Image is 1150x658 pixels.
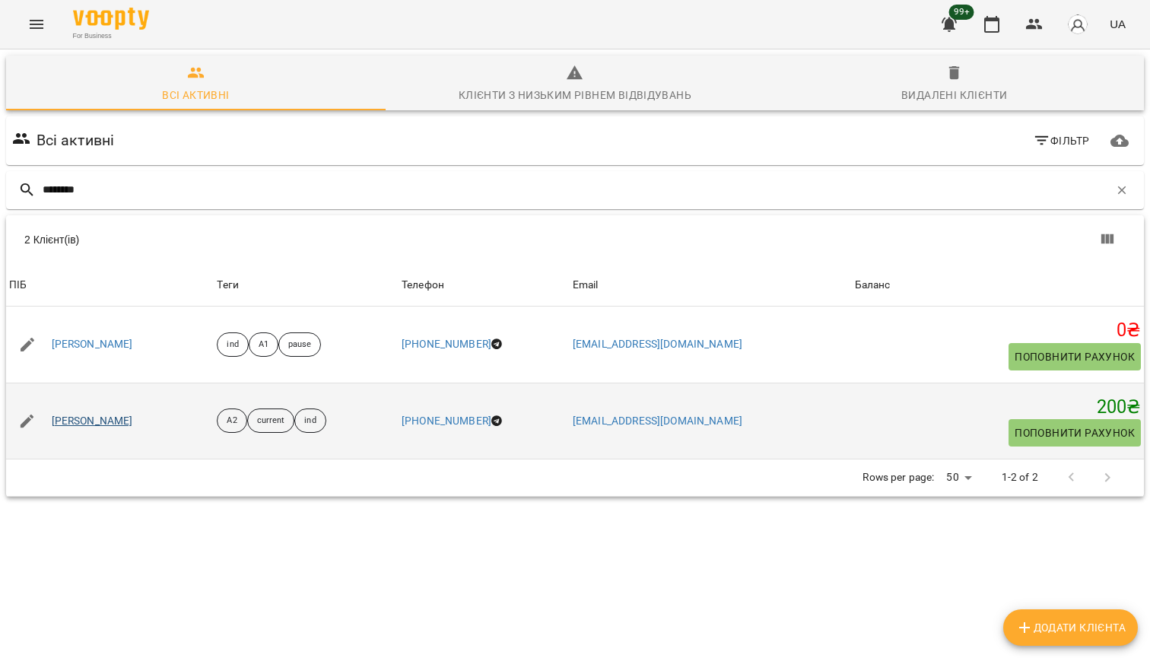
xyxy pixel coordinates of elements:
[294,408,326,433] div: ind
[573,276,599,294] div: Email
[217,408,246,433] div: А2
[249,332,278,357] div: А1
[247,408,295,433] div: current
[162,86,229,104] div: Всі активні
[949,5,974,20] span: 99+
[217,276,396,294] div: Теги
[1027,127,1096,154] button: Фільтр
[278,332,322,357] div: pause
[9,276,27,294] div: Sort
[901,86,1007,104] div: Видалені клієнти
[459,86,691,104] div: Клієнти з низьким рівнем відвідувань
[259,339,268,351] p: А1
[9,276,27,294] div: ПІБ
[402,338,491,350] a: [PHONE_NUMBER]
[855,276,1141,294] span: Баланс
[855,319,1141,342] h5: 0 ₴
[1015,348,1135,366] span: Поповнити рахунок
[37,129,115,152] h6: Всі активні
[855,276,891,294] div: Баланс
[573,338,742,350] a: [EMAIL_ADDRESS][DOMAIN_NAME]
[217,332,248,357] div: ind
[1002,470,1038,485] p: 1-2 of 2
[257,415,285,428] p: current
[1009,419,1141,447] button: Поповнити рахунок
[573,276,599,294] div: Sort
[1033,132,1090,150] span: Фільтр
[402,276,444,294] div: Sort
[288,339,312,351] p: pause
[855,276,891,294] div: Sort
[52,414,133,429] a: [PERSON_NAME]
[402,415,491,427] a: [PHONE_NUMBER]
[573,415,742,427] a: [EMAIL_ADDRESS][DOMAIN_NAME]
[402,276,567,294] span: Телефон
[855,396,1141,419] h5: 200 ₴
[1110,16,1126,32] span: UA
[304,415,316,428] p: ind
[227,339,238,351] p: ind
[862,470,934,485] p: Rows per page:
[402,276,444,294] div: Телефон
[1009,343,1141,370] button: Поповнити рахунок
[52,337,133,352] a: [PERSON_NAME]
[1089,221,1126,258] button: Показати колонки
[73,31,149,41] span: For Business
[573,276,849,294] span: Email
[1015,424,1135,442] span: Поповнити рахунок
[6,215,1144,264] div: Table Toolbar
[24,232,584,247] div: 2 Клієнт(ів)
[227,415,237,428] p: А2
[1104,10,1132,38] button: UA
[1067,14,1088,35] img: avatar_s.png
[73,8,149,30] img: Voopty Logo
[9,276,211,294] span: ПІБ
[18,6,55,43] button: Menu
[940,466,977,488] div: 50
